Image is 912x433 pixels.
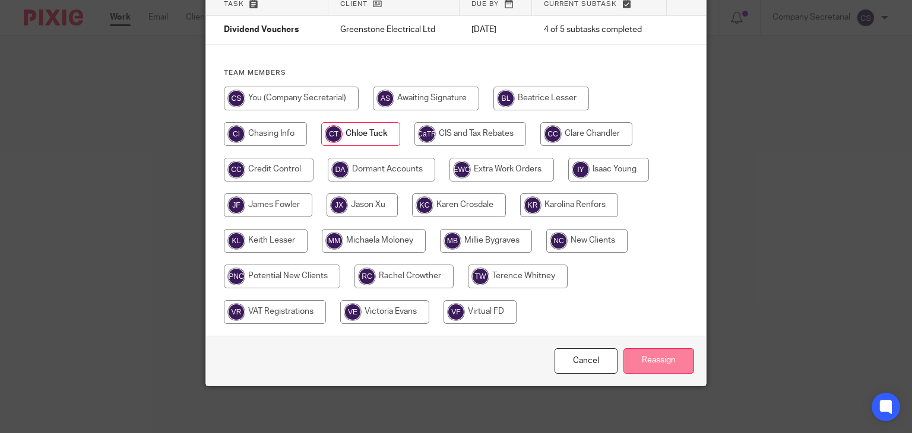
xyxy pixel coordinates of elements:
[471,1,499,7] span: Due by
[532,16,667,44] td: 4 of 5 subtasks completed
[623,348,694,374] input: Reassign
[340,1,368,7] span: Client
[555,348,617,374] a: Close this dialog window
[224,26,299,34] span: Dividend Vouchers
[224,1,244,7] span: Task
[224,68,689,78] h4: Team members
[544,1,617,7] span: Current subtask
[471,24,520,36] p: [DATE]
[340,24,448,36] p: Greenstone Electrical Ltd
